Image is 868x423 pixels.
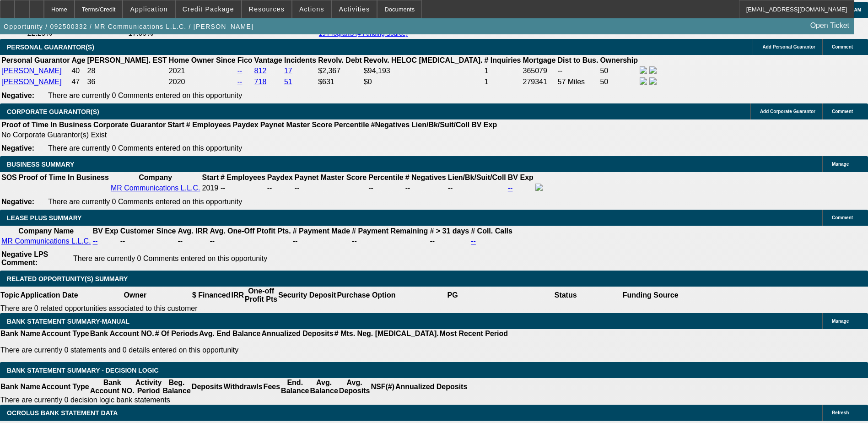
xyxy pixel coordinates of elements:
[135,378,162,396] th: Activity Period
[405,174,446,181] b: # Negatives
[210,237,291,246] td: --
[48,92,242,99] span: There are currently 0 Comments entered on this opportunity
[447,183,507,193] td: --
[48,198,242,206] span: There are currently 0 Comments entered on this opportunity
[111,184,200,192] a: MR Communications L.L.C.
[339,5,370,13] span: Activities
[523,77,556,87] td: 279341
[71,56,85,64] b: Age
[368,184,403,192] div: --
[339,378,371,396] th: Avg. Deposits
[1,92,34,99] b: Negative:
[1,250,48,266] b: Negative LPS Comment:
[178,227,208,235] b: Avg. IRR
[93,227,119,235] b: BV Exp
[1,120,92,130] th: Proof of Time In Business
[79,287,192,304] th: Owner
[363,77,483,87] td: $0
[249,5,285,13] span: Resources
[649,66,657,74] img: linkedin-icon.png
[600,56,638,64] b: Ownership
[318,56,362,64] b: Revolv. Debt
[90,378,135,396] th: Bank Account NO.
[334,121,369,129] b: Percentile
[7,214,82,222] span: LEASE PLUS SUMMARY
[267,183,293,193] td: --
[760,109,815,114] span: Add Corporate Guarantor
[254,67,267,75] a: 812
[284,78,292,86] a: 51
[396,287,509,304] th: PG
[295,174,367,181] b: Paynet Master Score
[284,67,292,75] a: 17
[1,237,91,245] a: MR Communications L.L.C.
[41,378,90,396] th: Account Type
[120,237,177,246] td: --
[177,237,208,246] td: --
[411,121,469,129] b: Lien/Bk/Suit/Coll
[509,287,622,304] th: Status
[41,329,90,338] th: Account Type
[351,237,428,246] td: --
[508,174,534,181] b: BV Exp
[7,108,99,115] span: CORPORATE GUARANTOR(S)
[263,378,280,396] th: Fees
[186,121,231,129] b: # Employees
[318,77,362,87] td: $631
[364,56,483,64] b: Revolv. HELOC [MEDICAL_DATA].
[640,77,647,85] img: facebook-icon.png
[807,18,853,33] a: Open Ticket
[210,227,291,235] b: Avg. One-Off Ptofit Pts.
[395,378,468,396] th: Annualized Deposits
[237,78,243,86] a: --
[523,56,556,64] b: Mortgage
[292,237,350,246] td: --
[762,44,815,49] span: Add Personal Guarantor
[20,287,78,304] th: Application Date
[123,0,174,18] button: Application
[832,44,853,49] span: Comment
[471,227,512,235] b: # Coll. Calls
[237,67,243,75] a: --
[280,378,309,396] th: End. Balance
[4,23,253,30] span: Opportunity / 092500332 / MR Communications L.L.C. / [PERSON_NAME]
[832,162,849,167] span: Manage
[1,56,70,64] b: Personal Guarantor
[90,329,155,338] th: Bank Account NO.
[223,378,263,396] th: Withdrawls
[162,378,191,396] th: Beg. Balance
[93,237,98,245] a: --
[18,227,74,235] b: Company Name
[557,77,599,87] td: 57 Miles
[336,287,396,304] th: Purchase Option
[309,378,338,396] th: Avg. Balance
[557,66,599,76] td: --
[169,78,185,86] span: 2020
[244,287,278,304] th: One-off Profit Pts
[318,66,362,76] td: $2,367
[237,56,253,64] b: Fico
[284,56,316,64] b: Incidents
[1,173,17,182] th: SOS
[191,378,223,396] th: Deposits
[371,121,410,129] b: #Negatives
[471,121,497,129] b: BV Exp
[87,66,167,76] td: 28
[231,287,244,304] th: IRR
[202,174,219,181] b: Start
[7,367,159,374] span: Bank Statement Summary - Decision Logic
[169,56,236,64] b: Home Owner Since
[0,346,508,354] p: There are currently 0 statements and 0 details entered on this opportunity
[370,378,395,396] th: NSF(#)
[484,66,521,76] td: 1
[139,174,172,181] b: Company
[120,227,176,235] b: Customer Since
[405,184,446,192] div: --
[368,174,403,181] b: Percentile
[1,130,501,140] td: No Corporate Guarantor(s) Exist
[169,67,185,75] span: 2021
[267,174,293,181] b: Paydex
[202,183,219,193] td: 2019
[429,237,469,246] td: --
[71,77,86,87] td: 47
